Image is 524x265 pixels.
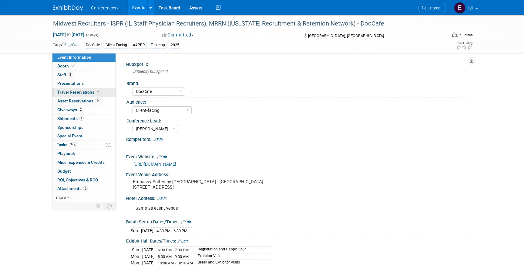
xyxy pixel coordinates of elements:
[69,43,79,47] a: Edit
[126,79,469,87] div: Brand:
[52,123,116,132] a: Sponsorships
[308,33,384,38] span: [GEOGRAPHIC_DATA], [GEOGRAPHIC_DATA]
[57,142,77,147] span: Tasks
[57,55,91,60] span: Event Information
[131,228,141,234] td: Sun.
[456,42,472,45] div: Event Rating
[52,106,116,114] a: Giveaways2
[126,194,471,202] div: Hotel Address:
[68,72,72,77] span: 2
[181,220,191,224] a: Edit
[57,72,72,77] span: Staff
[57,160,105,165] span: Misc. Expenses & Credits
[52,62,116,71] a: Booth
[142,253,155,260] td: [DATE]
[57,177,98,182] span: ROI, Objectives & ROO
[52,193,116,202] a: more
[158,248,189,252] span: 6:30 PM - 7:30 PM
[454,2,465,14] img: Erin Anderson
[83,186,88,191] span: 6
[131,253,142,260] td: Mon.
[52,79,116,88] a: Presentations
[153,138,163,142] a: Edit
[52,176,116,184] a: ROI, Objectives & ROO
[53,32,85,37] span: [DATE] [DATE]
[52,88,116,97] a: Travel Reservations2
[53,42,79,49] td: Tags
[86,33,98,37] span: (3 days)
[418,3,446,13] a: Search
[149,42,167,48] div: Tabletop
[126,135,471,143] div: Competitors:
[142,247,155,253] td: [DATE]
[93,202,103,210] td: Personalize Event Tab Strip
[52,71,116,79] a: Staff2
[52,53,116,62] a: Event Information
[131,247,142,253] td: Sun.
[141,228,153,234] td: [DATE]
[426,6,440,10] span: Search
[52,167,116,176] a: Budget
[169,42,181,48] div: 2025
[458,33,473,37] div: In-Person
[53,5,83,11] img: ExhibitDay
[52,184,116,193] a: Attachments6
[52,150,116,158] a: Playbook
[57,151,75,156] span: Playbook
[57,98,101,103] span: Asset Reservations
[126,116,469,124] div: Conference Lead:
[52,97,116,105] a: Asset Reservations14
[57,107,83,112] span: Giveaways
[95,98,101,103] span: 14
[104,42,129,48] div: Client-Facing
[133,179,263,190] pre: Embassy Suites by [GEOGRAPHIC_DATA] - [GEOGRAPHIC_DATA] [STREET_ADDRESS]
[56,195,66,200] span: more
[84,42,102,48] div: DocCafe
[57,116,84,121] span: Shipments
[194,247,271,253] td: Registration and Happy Hour
[160,32,196,38] button: Committed
[452,33,458,37] img: Format-Inperson.png
[178,239,188,243] a: Edit
[156,229,187,233] span: 4:30 PM - 6:30 PM
[69,143,77,147] span: 74%
[72,64,75,67] i: Booth reservation complete
[410,32,473,41] div: Event Format
[157,197,167,201] a: Edit
[96,90,100,95] span: 2
[57,90,100,95] span: Travel Reservations
[79,107,83,112] span: 2
[52,115,116,123] a: Shipments1
[126,152,471,160] div: Event Website:
[52,141,116,149] a: Tasks74%
[126,60,471,67] div: HubSpot ID:
[57,169,71,174] span: Budget
[103,202,116,210] td: Toggle Event Tabs
[57,133,82,138] span: Special Event
[79,116,84,121] span: 1
[52,158,116,167] a: Misc. Expenses & Credits
[126,217,471,225] div: Booth Set-up Dates/Times:
[133,69,168,74] span: Specify hubspot id
[133,162,176,167] a: [URL][DOMAIN_NAME]
[52,132,116,140] a: Special Event
[57,64,76,68] span: Booth
[126,170,471,178] div: Event Venue Address:
[126,236,471,244] div: Exhibit Hall Dates/Times:
[66,32,72,37] span: to
[131,202,405,215] div: Same as event venue
[51,18,437,29] div: Midwest Recruiters - ISPR (IL Staff Physician Recruiters), MRRN ([US_STATE] Recruitment & Retenti...
[126,98,469,105] div: Audience:
[131,42,147,48] div: AAPPR
[57,186,88,191] span: Attachments
[57,125,83,130] span: Sponsorships
[194,253,271,260] td: Exhibitor Visits
[158,254,189,259] span: 8:00 AM - 9:00 AM
[57,81,84,86] span: Presentations
[157,155,167,159] a: Edit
